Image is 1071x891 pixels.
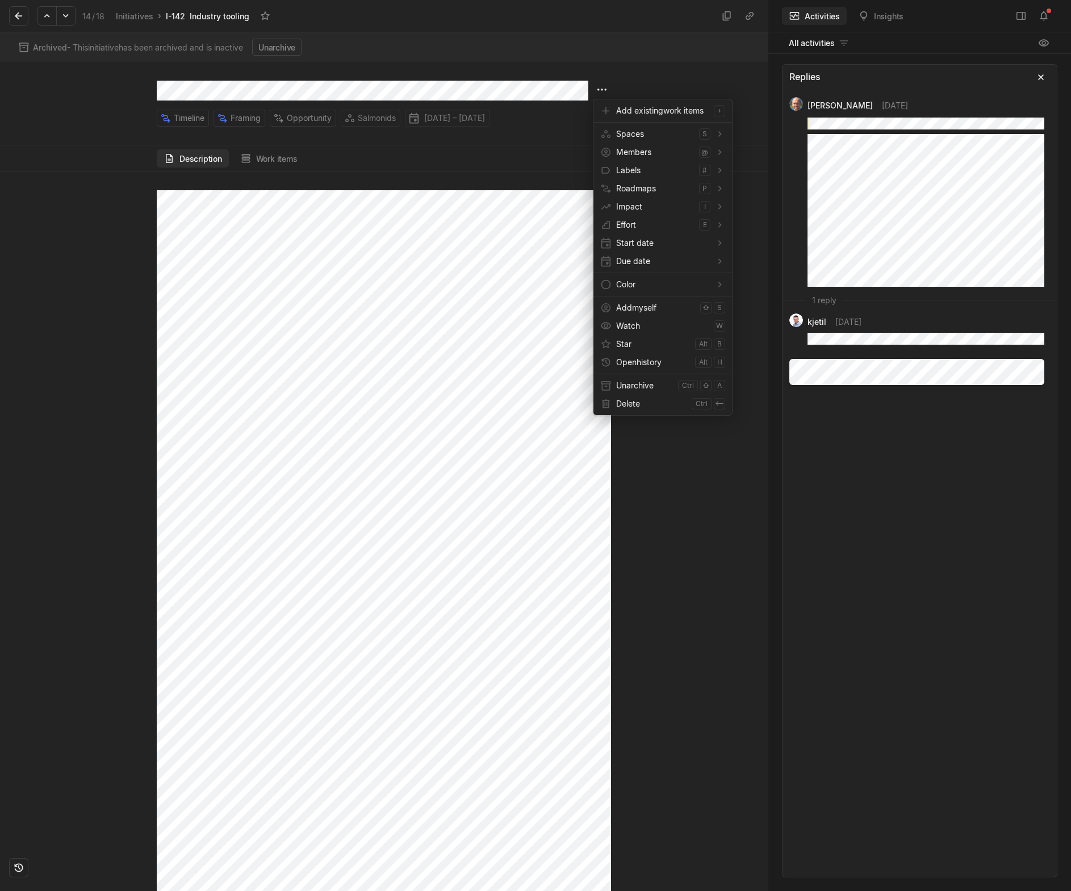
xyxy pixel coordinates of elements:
[616,161,695,179] span: Labels
[714,338,725,350] kbd: b
[714,398,725,409] kbd: ⟵
[616,299,696,317] span: Add myself
[616,335,691,353] span: Star
[616,143,695,161] span: Members
[616,275,710,294] span: Color
[695,357,712,368] kbd: alt
[616,317,709,335] span: Watch
[616,179,695,198] span: Roadmaps
[699,165,710,176] kbd: #
[616,353,691,371] span: Open history
[699,147,710,158] kbd: @
[714,320,725,332] kbd: w
[692,398,712,409] kbd: ctrl
[699,183,710,194] kbd: p
[700,302,712,313] kbd: ⇧
[678,380,698,391] kbd: ctrl
[700,380,712,391] kbd: ⇧
[699,219,710,231] kbd: e
[695,338,712,350] kbd: alt
[714,380,725,391] kbd: a
[616,395,687,413] span: Delete
[616,125,695,143] span: Spaces
[714,105,725,116] kbd: +
[714,302,725,313] kbd: s
[699,128,710,140] kbd: s
[616,102,709,120] span: Add existing work item s
[616,216,695,234] span: Effort
[699,201,710,212] kbd: i
[616,234,710,252] span: Start date
[714,357,725,368] kbd: h
[616,252,710,270] span: Due date
[616,377,673,395] span: Unarchive
[616,198,695,216] span: Impact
